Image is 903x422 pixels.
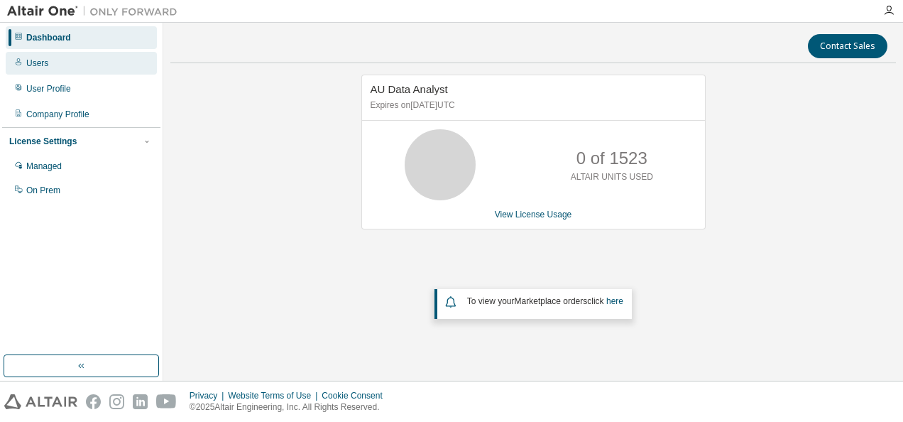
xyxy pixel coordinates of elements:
[228,390,322,401] div: Website Terms of Use
[26,32,71,43] div: Dashboard
[7,4,185,18] img: Altair One
[371,99,693,112] p: Expires on [DATE] UTC
[571,171,653,183] p: ALTAIR UNITS USED
[86,394,101,409] img: facebook.svg
[606,296,623,306] a: here
[515,296,588,306] em: Marketplace orders
[322,390,390,401] div: Cookie Consent
[26,185,60,196] div: On Prem
[190,401,391,413] p: © 2025 Altair Engineering, Inc. All Rights Reserved.
[467,296,623,306] span: To view your click
[371,83,448,95] span: AU Data Analyst
[26,83,71,94] div: User Profile
[26,58,48,69] div: Users
[190,390,228,401] div: Privacy
[9,136,77,147] div: License Settings
[133,394,148,409] img: linkedin.svg
[26,109,89,120] div: Company Profile
[576,146,647,171] p: 0 of 1523
[26,161,62,172] div: Managed
[808,34,887,58] button: Contact Sales
[109,394,124,409] img: instagram.svg
[4,394,77,409] img: altair_logo.svg
[495,210,572,220] a: View License Usage
[156,394,177,409] img: youtube.svg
